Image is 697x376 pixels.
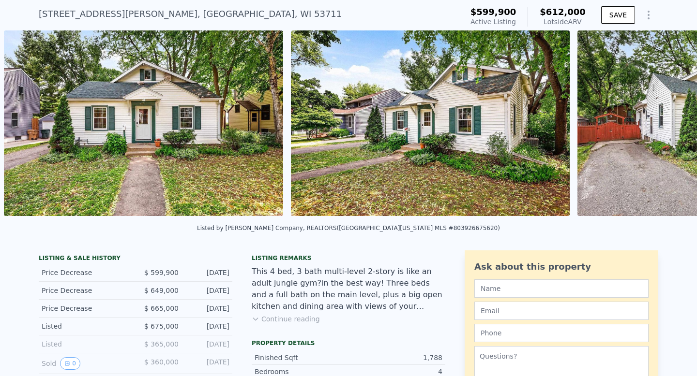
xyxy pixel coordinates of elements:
img: Sale: 154111595 Parcel: 107800625 [4,30,283,216]
div: [DATE] [186,304,229,313]
button: Continue reading [252,314,320,324]
img: Sale: 154111595 Parcel: 107800625 [291,30,570,216]
div: [DATE] [186,268,229,277]
div: [DATE] [186,357,229,370]
div: This 4 bed, 3 bath multi-level 2-story is like an adult jungle gym?in the best way! Three beds an... [252,266,445,312]
span: $ 675,000 [144,322,179,330]
input: Name [474,279,649,298]
div: [STREET_ADDRESS][PERSON_NAME] , [GEOGRAPHIC_DATA] , WI 53711 [39,7,342,21]
div: [DATE] [186,339,229,349]
div: Finished Sqft [255,353,348,362]
div: Lotside ARV [540,17,586,27]
div: LISTING & SALE HISTORY [39,254,232,264]
input: Phone [474,324,649,342]
div: Price Decrease [42,268,128,277]
div: Property details [252,339,445,347]
span: $ 665,000 [144,304,179,312]
span: $ 360,000 [144,358,179,366]
div: Listed [42,339,128,349]
button: View historical data [60,357,80,370]
div: Listed by [PERSON_NAME] Company, REALTORS ([GEOGRAPHIC_DATA][US_STATE] MLS #803926675620) [197,225,500,231]
button: Show Options [639,5,658,25]
div: [DATE] [186,321,229,331]
span: Active Listing [470,18,516,26]
div: Price Decrease [42,304,128,313]
button: SAVE [601,6,635,24]
span: $612,000 [540,7,586,17]
span: $ 365,000 [144,340,179,348]
div: [DATE] [186,286,229,295]
div: Sold [42,357,128,370]
span: $599,900 [470,7,516,17]
div: 1,788 [348,353,442,362]
span: $ 649,000 [144,287,179,294]
div: Ask about this property [474,260,649,274]
div: Price Decrease [42,286,128,295]
div: Listed [42,321,128,331]
span: $ 599,900 [144,269,179,276]
input: Email [474,302,649,320]
div: Listing remarks [252,254,445,262]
